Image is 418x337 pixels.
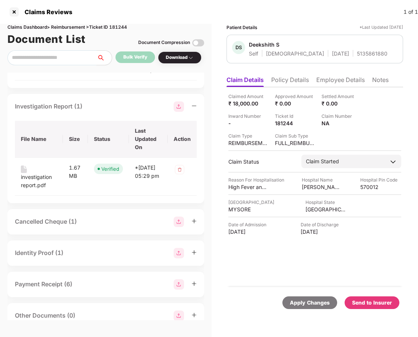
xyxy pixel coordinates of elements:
div: FULL_REIMBURSEMENT [275,139,316,147]
div: High Fever and [MEDICAL_DATA] [MEDICAL_DATA] [228,183,269,190]
th: Status [88,121,129,158]
img: downArrowIcon [389,158,397,166]
div: Investigation Report (1) [15,102,82,111]
div: Ticket Id [275,113,316,120]
div: 570012 [360,183,401,190]
div: [DATE] [301,228,342,235]
div: DS [232,41,245,54]
button: search [96,50,112,65]
div: Cancelled Cheque (1) [15,217,77,226]
img: svg+xml;base64,PHN2ZyB4bWxucz0iaHR0cDovL3d3dy53My5vcmcvMjAwMC9zdmciIHdpZHRoPSIzMiIgaGVpZ2h0PSIzMi... [174,164,186,176]
div: 5135861880 [357,50,387,57]
li: Claim Details [227,76,264,87]
img: svg+xml;base64,PHN2ZyBpZD0iRHJvcGRvd24tMzJ4MzIiIHhtbG5zPSJodHRwOi8vd3d3LnczLm9yZy8yMDAwL3N2ZyIgd2... [188,55,194,61]
span: minus [191,103,197,108]
img: svg+xml;base64,PHN2ZyBpZD0iR3JvdXBfMjg4MTMiIGRhdGEtbmFtZT0iR3JvdXAgMjg4MTMiIHhtbG5zPSJodHRwOi8vd3... [174,248,184,258]
div: Inward Number [228,113,269,120]
th: File Name [15,121,63,158]
div: Claim Sub Type [275,132,316,139]
div: Document Compression [138,39,190,46]
li: Employee Details [316,76,365,87]
div: Date of Admission [228,221,269,228]
div: [DEMOGRAPHIC_DATA] [266,50,324,57]
div: 1 of 1 [403,8,418,16]
span: plus [191,281,197,286]
div: Apply Changes [290,299,330,307]
img: svg+xml;base64,PHN2ZyBpZD0iVG9nZ2xlLTMyeDMyIiB4bWxucz0iaHR0cDovL3d3dy53My5vcmcvMjAwMC9zdmciIHdpZH... [192,37,204,49]
div: Other Documents (0) [15,311,75,320]
div: [GEOGRAPHIC_DATA] [228,199,274,206]
div: ₹ 0.00 [322,100,362,107]
th: Size [63,121,88,158]
div: 1.67 MB [69,164,82,180]
div: Deekshith S [249,41,279,48]
div: [DATE] [228,228,269,235]
div: Claimed Amount [228,93,269,100]
div: *Last Updated [DATE] [360,24,403,31]
div: *[DATE] 05:29 pm [135,164,162,180]
span: search [96,55,112,61]
div: Hospital State [305,199,346,206]
div: Claim Type [228,132,269,139]
div: [GEOGRAPHIC_DATA] [305,206,346,213]
div: Claims Dashboard > Reimbursement > Ticket ID 181244 [7,24,204,31]
div: Payment Receipt (6) [15,280,72,289]
div: ₹ 0.00 [275,100,316,107]
div: Patient Details [227,24,257,31]
div: Claim Started [306,157,339,166]
div: 181244 [275,120,316,127]
img: svg+xml;base64,PHN2ZyBpZD0iR3JvdXBfMjg4MTMiIGRhdGEtbmFtZT0iR3JvdXAgMjg4MTMiIHhtbG5zPSJodHRwOi8vd3... [174,101,184,112]
div: Claim Status [228,158,294,165]
div: - [228,120,269,127]
span: plus [191,218,197,224]
div: Hospital Name [302,176,343,183]
div: [DATE] [332,50,349,57]
img: svg+xml;base64,PHN2ZyBpZD0iR3JvdXBfMjg4MTMiIGRhdGEtbmFtZT0iR3JvdXAgMjg4MTMiIHhtbG5zPSJodHRwOi8vd3... [174,279,184,290]
div: Claim Number [322,113,362,120]
div: Hospital Pin Code [360,176,401,183]
div: Send to Insurer [352,299,392,307]
div: NA [322,120,362,127]
li: Notes [372,76,389,87]
li: Policy Details [271,76,309,87]
div: ₹ 18,000.00 [228,100,269,107]
div: Claims Reviews [20,8,72,16]
img: svg+xml;base64,PHN2ZyBpZD0iR3JvdXBfMjg4MTMiIGRhdGEtbmFtZT0iR3JvdXAgMjg4MTMiIHhtbG5zPSJodHRwOi8vd3... [174,311,184,321]
div: Bulk Verify [123,54,147,61]
h1: Document List [7,31,86,47]
span: plus [191,312,197,318]
div: Identity Proof (1) [15,248,63,258]
div: REIMBURSEMENT [228,139,269,147]
div: Approved Amount [275,93,316,100]
div: Settled Amount [322,93,362,100]
img: svg+xml;base64,PHN2ZyB4bWxucz0iaHR0cDovL3d3dy53My5vcmcvMjAwMC9zdmciIHdpZHRoPSIxNiIgaGVpZ2h0PSIyMC... [21,166,27,173]
div: Reason For Hospitalisation [228,176,284,183]
div: Date of Discharge [301,221,342,228]
div: [PERSON_NAME][GEOGRAPHIC_DATA] [302,183,343,190]
div: investigation report.pdf [21,173,57,189]
span: plus [191,250,197,255]
div: Self [249,50,258,57]
img: svg+xml;base64,PHN2ZyBpZD0iR3JvdXBfMjg4MTMiIGRhdGEtbmFtZT0iR3JvdXAgMjg4MTMiIHhtbG5zPSJodHRwOi8vd3... [174,217,184,227]
th: Action [168,121,197,158]
div: Download [166,54,194,61]
div: MYSORE [228,206,269,213]
th: Last Updated On [129,121,168,158]
div: Verified [101,165,119,173]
